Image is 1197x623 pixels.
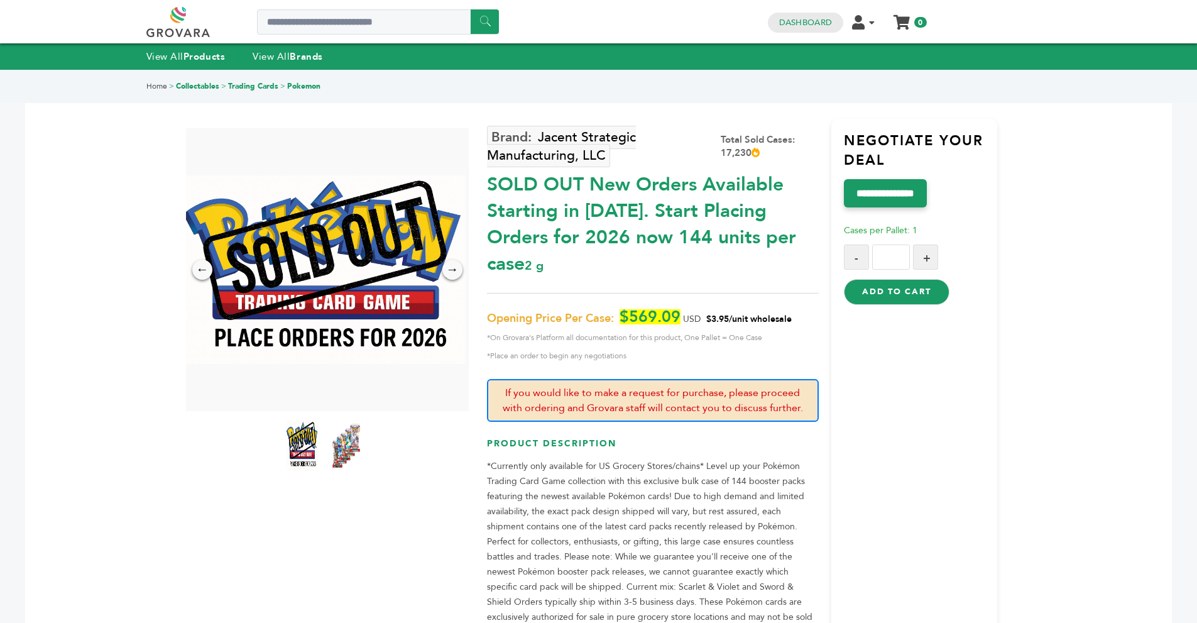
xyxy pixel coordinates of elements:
[721,133,819,160] div: Total Sold Cases: 17,230
[221,81,226,91] span: >
[183,175,466,364] img: *SOLD OUT* New Orders Available Starting in 2026. Start Placing Orders for 2026 now! 144 units pe...
[257,9,499,35] input: Search a product or brand...
[331,421,362,471] img: *SOLD OUT* New Orders Available Starting in 2026. Start Placing Orders for 2026 now! 144 units pe...
[176,81,219,91] a: Collectables
[620,309,680,324] span: $569.09
[487,165,819,277] div: SOLD OUT New Orders Available Starting in [DATE]. Start Placing Orders for 2026 now 144 units per...
[894,11,909,25] a: My Cart
[169,81,174,91] span: >
[487,311,614,326] span: Opening Price Per Case:
[487,126,636,167] a: Jacent Strategic Manufacturing, LLC
[913,245,938,270] button: +
[442,260,462,280] div: →
[844,131,997,180] h3: Negotiate Your Deal
[228,81,278,91] a: Trading Cards
[192,260,212,280] div: ←
[146,81,167,91] a: Home
[914,17,926,28] span: 0
[844,245,869,270] button: -
[844,279,949,304] button: Add to Cart
[287,81,320,91] a: Pokemon
[525,257,544,274] span: 2 g
[683,313,701,325] span: USD
[146,50,226,63] a: View AllProducts
[487,348,819,363] span: *Place an order to begin any negotiations
[290,50,322,63] strong: Brands
[280,81,285,91] span: >
[253,50,323,63] a: View AllBrands
[487,379,819,422] p: If you would like to make a request for purchase, please proceed with ordering and Grovara staff ...
[287,421,318,471] img: *SOLD OUT* New Orders Available Starting in 2026. Start Placing Orders for 2026 now! 144 units pe...
[487,330,819,345] span: *On Grovara's Platform all documentation for this product, One Pallet = One Case
[779,17,832,28] a: Dashboard
[487,438,819,460] h3: Product Description
[844,224,917,236] span: Cases per Pallet: 1
[183,50,225,63] strong: Products
[706,313,792,325] span: $3.95/unit wholesale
